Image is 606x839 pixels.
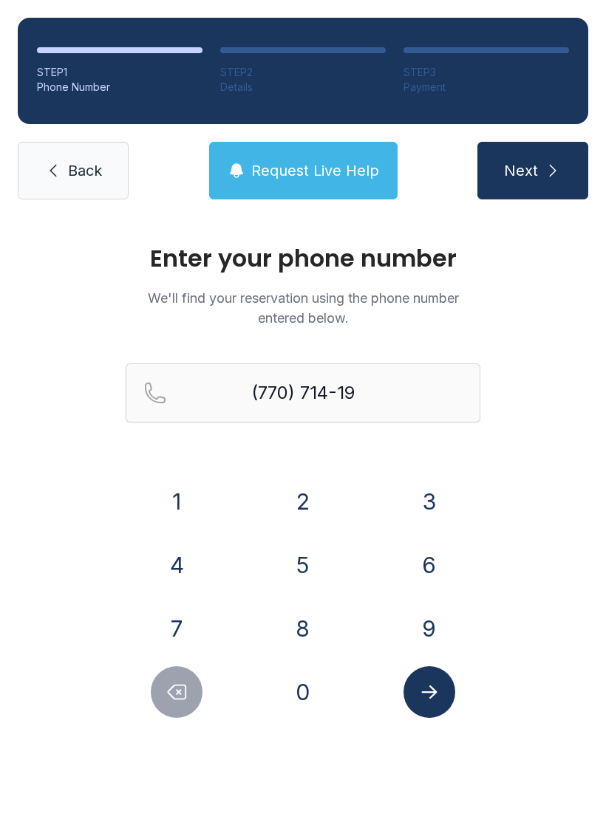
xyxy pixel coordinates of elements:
div: STEP 2 [220,65,386,80]
button: 8 [277,603,329,654]
span: Back [68,160,102,181]
button: 0 [277,666,329,718]
button: Submit lookup form [404,666,455,718]
button: 1 [151,476,202,527]
button: 9 [404,603,455,654]
span: Request Live Help [251,160,379,181]
button: 2 [277,476,329,527]
button: 4 [151,539,202,591]
button: Delete number [151,666,202,718]
p: We'll find your reservation using the phone number entered below. [126,288,480,328]
button: 5 [277,539,329,591]
div: Payment [404,80,569,95]
input: Reservation phone number [126,363,480,422]
button: 6 [404,539,455,591]
button: 7 [151,603,202,654]
div: Details [220,80,386,95]
button: 3 [404,476,455,527]
div: Phone Number [37,80,202,95]
h1: Enter your phone number [126,247,480,270]
div: STEP 3 [404,65,569,80]
span: Next [504,160,538,181]
div: STEP 1 [37,65,202,80]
